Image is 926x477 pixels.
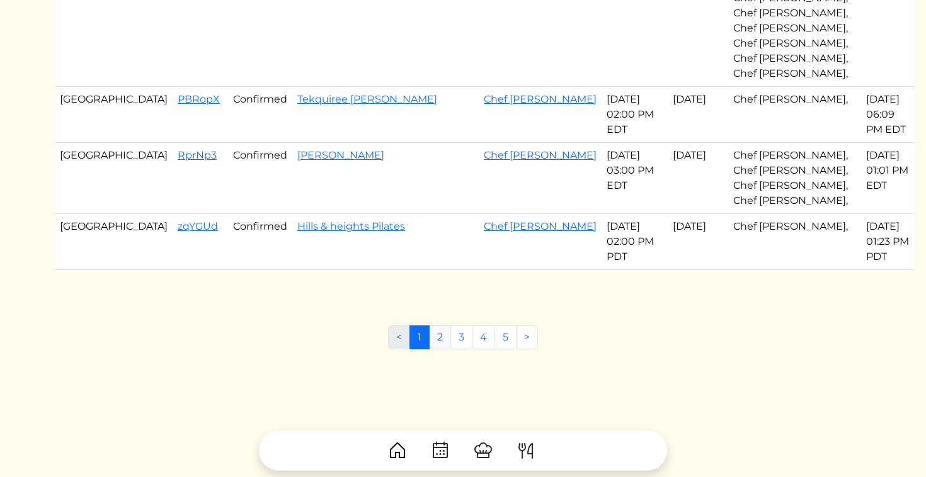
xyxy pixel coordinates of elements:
img: CalendarDots-5bcf9d9080389f2a281d69619e1c85352834be518fbc73d9501aef674afc0d57.svg [430,441,450,461]
a: Hills & heights Pilates [297,220,405,232]
a: 1 [409,325,430,349]
a: [PERSON_NAME] [297,149,384,161]
a: Chef [PERSON_NAME] [484,220,597,232]
td: [GEOGRAPHIC_DATA] [55,143,173,214]
a: 4 [472,325,495,349]
a: RprNp3 [178,149,217,161]
a: Next [516,325,538,349]
td: [GEOGRAPHIC_DATA] [55,87,173,143]
td: [DATE] 02:00 PM PDT [602,214,668,270]
td: [GEOGRAPHIC_DATA] [55,214,173,270]
a: Tekquiree [PERSON_NAME] [297,93,437,105]
img: ChefHat-a374fb509e4f37eb0702ca99f5f64f3b6956810f32a249b33092029f8484b388.svg [473,441,493,461]
td: [DATE] 01:23 PM PDT [861,214,915,270]
a: zqYGUd [178,220,218,232]
nav: Pages [388,325,538,359]
a: PBRopX [178,93,220,105]
a: 2 [429,325,451,349]
td: [DATE] 03:00 PM EDT [602,143,668,214]
img: ForkKnife-55491504ffdb50bab0c1e09e7649658475375261d09fd45db06cec23bce548bf.svg [516,441,536,461]
a: Chef [PERSON_NAME] [484,93,597,105]
td: [DATE] [668,214,728,270]
td: [DATE] [668,143,728,214]
td: Confirmed [228,87,292,143]
td: [DATE] [668,87,728,143]
td: Chef [PERSON_NAME], [728,214,861,270]
td: Confirmed [228,143,292,214]
a: 5 [494,325,517,349]
td: [DATE] 06:09 PM EDT [861,87,915,143]
a: Chef [PERSON_NAME] [484,149,597,161]
img: House-9bf13187bcbb5817f509fe5e7408150f90897510c4275e13d0d5fca38e0b5951.svg [387,441,408,461]
a: 3 [450,325,472,349]
td: Confirmed [228,214,292,270]
td: [DATE] 02:00 PM EDT [602,87,668,143]
td: [DATE] 01:01 PM EDT [861,143,915,214]
td: Chef [PERSON_NAME], [728,87,861,143]
td: Chef [PERSON_NAME], Chef [PERSON_NAME], Chef [PERSON_NAME], Chef [PERSON_NAME], [728,143,861,214]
